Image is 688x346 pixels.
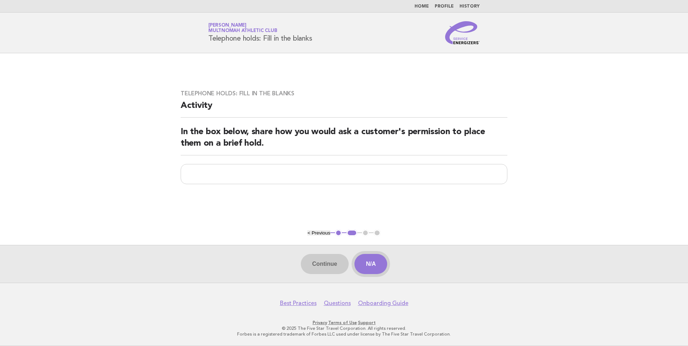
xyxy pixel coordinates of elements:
a: Best Practices [280,300,317,307]
p: © 2025 The Five Star Travel Corporation. All rights reserved. [124,325,564,331]
img: Service Energizers [445,21,480,44]
button: N/A [354,254,388,274]
h1: Telephone holds: Fill in the blanks [208,23,312,42]
a: Profile [435,4,454,9]
a: Questions [324,300,351,307]
a: [PERSON_NAME]Multnomah Athletic Club [208,23,277,33]
button: 1 [335,229,342,237]
a: Home [415,4,429,9]
a: Terms of Use [328,320,357,325]
a: History [460,4,480,9]
a: Privacy [313,320,327,325]
a: Support [358,320,376,325]
h2: In the box below, share how you would ask a customer's permission to place them on a brief hold. [181,126,507,155]
a: Onboarding Guide [358,300,408,307]
h3: Telephone holds: Fill in the blanks [181,90,507,97]
p: Forbes is a registered trademark of Forbes LLC used under license by The Five Star Travel Corpora... [124,331,564,337]
p: · · [124,320,564,325]
button: 2 [347,229,357,237]
span: Multnomah Athletic Club [208,29,277,33]
button: < Previous [307,230,330,236]
h2: Activity [181,100,507,118]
